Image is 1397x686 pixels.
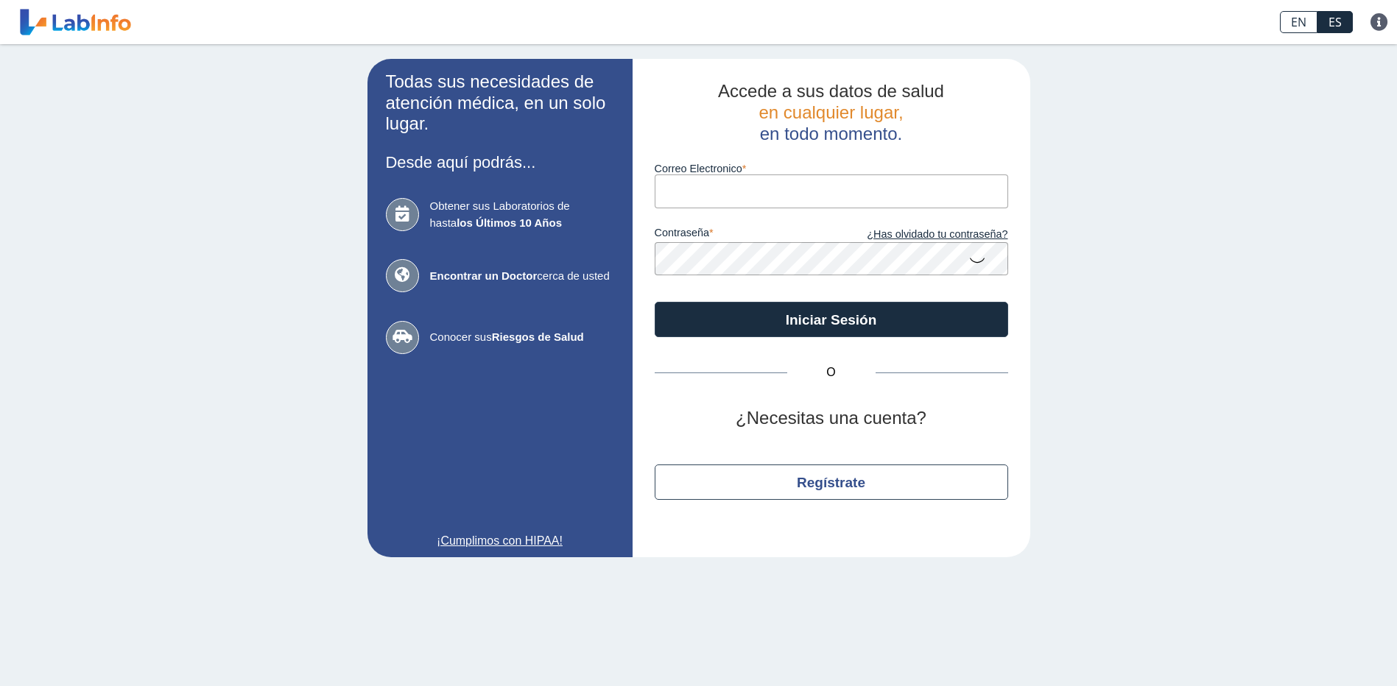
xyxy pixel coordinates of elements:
span: en todo momento. [760,124,902,144]
h2: Todas sus necesidades de atención médica, en un solo lugar. [386,71,614,135]
a: ¡Cumplimos con HIPAA! [386,532,614,550]
b: Riesgos de Salud [492,330,584,343]
b: los Últimos 10 Años [457,216,562,229]
a: ¿Has olvidado tu contraseña? [831,227,1008,243]
span: Accede a sus datos de salud [718,81,944,101]
a: ES [1317,11,1353,33]
a: EN [1280,11,1317,33]
span: Conocer sus [430,329,614,346]
h3: Desde aquí podrás... [386,153,614,171]
button: Iniciar Sesión [655,302,1008,337]
label: Correo Electronico [655,163,1008,174]
b: Encontrar un Doctor [430,269,538,282]
label: contraseña [655,227,831,243]
button: Regístrate [655,464,1008,500]
span: en cualquier lugar, [759,102,903,122]
span: Obtener sus Laboratorios de hasta [430,198,614,231]
span: cerca de usted [430,268,614,285]
h2: ¿Necesitas una cuenta? [655,408,1008,429]
span: O [787,364,876,381]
